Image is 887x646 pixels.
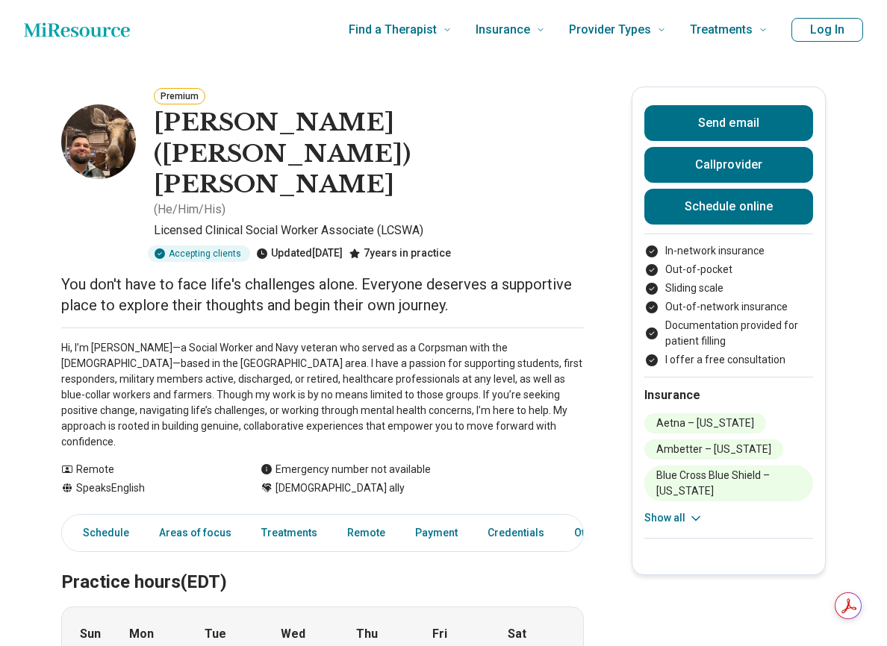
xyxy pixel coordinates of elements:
[61,104,136,179] img: Benjamin Ingraham, Licensed Clinical Social Worker Associate (LCSWA)
[479,518,553,548] a: Credentials
[281,625,305,643] strong: Wed
[644,243,813,259] li: In-network insurance
[644,189,813,225] a: Schedule online
[276,480,405,496] span: [DEMOGRAPHIC_DATA] ally
[61,340,584,450] p: Hi, I’m [PERSON_NAME]—a Social Worker and Navy veteran who served as a Corpsman with the [DEMOGRA...
[154,201,225,219] p: ( He/Him/His )
[569,19,651,40] span: Provider Types
[644,262,813,277] li: Out-of-pocket
[129,625,154,643] strong: Mon
[80,625,101,643] strong: Sun
[61,534,584,595] h2: Practice hours (EDT)
[338,518,394,548] a: Remote
[256,245,343,262] div: Updated [DATE]
[644,386,813,404] h2: Insurance
[644,280,813,296] li: Sliding scale
[508,625,526,643] strong: Sat
[644,318,813,349] li: Documentation provided for patient filling
[406,518,467,548] a: Payment
[261,462,431,477] div: Emergency number not available
[476,19,530,40] span: Insurance
[690,19,753,40] span: Treatments
[150,518,240,548] a: Areas of focus
[644,147,813,183] button: Callprovider
[356,625,378,643] strong: Thu
[148,245,250,262] div: Accepting clients
[154,222,584,239] p: Licensed Clinical Social Worker Associate (LCSWA)
[644,413,766,433] li: Aetna – [US_STATE]
[432,625,447,643] strong: Fri
[349,19,437,40] span: Find a Therapist
[349,245,451,262] div: 7 years in practice
[65,518,138,548] a: Schedule
[791,18,863,42] button: Log In
[644,439,783,460] li: Ambetter – [US_STATE]
[61,462,231,477] div: Remote
[205,625,226,643] strong: Tue
[154,107,584,201] h1: [PERSON_NAME] ([PERSON_NAME]) [PERSON_NAME]
[154,88,205,104] button: Premium
[644,352,813,368] li: I offer a free consultation
[644,105,813,141] button: Send email
[61,480,231,496] div: Speaks English
[252,518,326,548] a: Treatments
[24,15,130,45] a: Home page
[644,510,703,526] button: Show all
[644,465,813,501] li: Blue Cross Blue Shield – [US_STATE]
[644,243,813,368] ul: Payment options
[644,299,813,315] li: Out-of-network insurance
[565,518,619,548] a: Other
[61,274,584,316] p: You don't have to face life's challenges alone. Everyone deserves a supportive place to explore t...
